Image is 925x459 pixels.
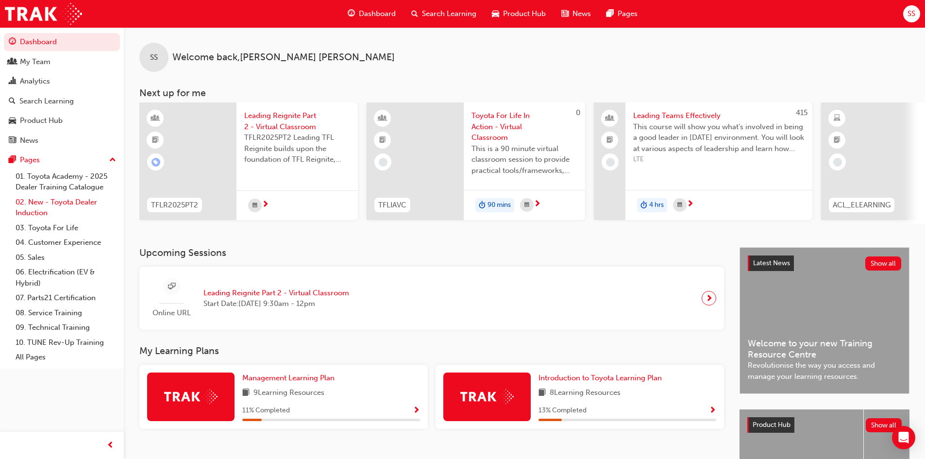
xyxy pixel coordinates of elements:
[748,338,901,360] span: Welcome to your new Training Resource Centre
[834,112,841,125] span: learningResourceType_ELEARNING-icon
[12,350,120,365] a: All Pages
[147,307,196,319] span: Online URL
[576,108,580,117] span: 0
[4,151,120,169] button: Pages
[12,290,120,306] a: 07. Parts21 Certification
[340,4,404,24] a: guage-iconDashboard
[9,77,16,86] span: chart-icon
[833,200,891,211] span: ACL_ELEARNING
[538,387,546,399] span: book-icon
[753,259,790,267] span: Latest News
[378,200,406,211] span: TFLIAVC
[12,335,120,350] a: 10. TUNE Rev-Up Training
[242,405,290,416] span: 11 % Completed
[12,306,120,321] a: 08. Service Training
[9,38,16,47] span: guage-icon
[359,8,396,19] span: Dashboard
[404,4,484,24] a: search-iconSearch Learning
[796,108,807,117] span: 415
[706,291,713,305] span: next-icon
[413,405,420,417] button: Show Progress
[687,200,694,209] span: next-icon
[524,199,529,211] span: calendar-icon
[107,440,114,452] span: prev-icon
[19,96,74,107] div: Search Learning
[411,8,418,20] span: search-icon
[9,156,16,165] span: pages-icon
[379,134,386,147] span: booktick-icon
[12,195,120,221] a: 02. New - Toyota Dealer Induction
[147,274,716,323] a: Online URLLeading Reignite Part 2 - Virtual ClassroomStart Date:[DATE] 9:30am - 12pm
[903,5,920,22] button: SS
[253,387,324,399] span: 9 Learning Resources
[139,102,358,220] a: TFLR2025PT2Leading Reignite Part 2 - Virtual ClassroomTFLR2025PT2 Leading TFL Reignite builds upo...
[640,199,647,212] span: duration-icon
[252,200,257,212] span: calendar-icon
[599,4,645,24] a: pages-iconPages
[152,112,159,125] span: learningResourceType_INSTRUCTOR_LED-icon
[151,200,198,211] span: TFLR2025PT2
[164,389,218,404] img: Trak
[9,117,16,125] span: car-icon
[753,421,790,429] span: Product Hub
[9,97,16,106] span: search-icon
[606,134,613,147] span: booktick-icon
[4,33,120,51] a: Dashboard
[242,373,338,384] a: Management Learning Plan
[20,56,50,68] div: My Team
[20,154,40,166] div: Pages
[244,132,350,165] span: TFLR2025PT2 Leading TFL Reignite builds upon the foundation of TFL Reignite, reaffirming our comm...
[12,169,120,195] a: 01. Toyota Academy - 2025 Dealer Training Catalogue
[538,374,662,382] span: Introduction to Toyota Learning Plan
[109,154,116,167] span: up-icon
[633,154,805,165] span: LTE
[124,87,925,99] h3: Next up for me
[479,199,486,212] span: duration-icon
[262,201,269,209] span: next-icon
[242,374,335,382] span: Management Learning Plan
[203,298,349,309] span: Start Date: [DATE] 9:30am - 12pm
[9,136,16,145] span: news-icon
[4,31,120,151] button: DashboardMy TeamAnalyticsSearch LearningProduct HubNews
[139,345,724,357] h3: My Learning Plans
[422,8,476,19] span: Search Learning
[561,8,569,20] span: news-icon
[172,52,395,63] span: Welcome back , [PERSON_NAME] [PERSON_NAME]
[747,417,902,433] a: Product HubShow all
[20,76,50,87] div: Analytics
[12,250,120,265] a: 05. Sales
[152,134,159,147] span: booktick-icon
[606,112,613,125] span: people-icon
[492,8,499,20] span: car-icon
[488,200,511,211] span: 90 mins
[908,8,915,19] span: SS
[748,360,901,382] span: Revolutionise the way you access and manage your learning resources.
[12,221,120,236] a: 03. Toyota For Life
[538,405,587,416] span: 13 % Completed
[5,3,82,25] img: Trak
[203,288,349,299] span: Leading Reignite Part 2 - Virtual Classroom
[379,158,387,167] span: learningRecordVerb_NONE-icon
[892,426,915,449] div: Open Intercom Messenger
[833,158,842,167] span: learningRecordVerb_NONE-icon
[4,112,120,130] a: Product Hub
[244,110,350,132] span: Leading Reignite Part 2 - Virtual Classroom
[677,199,682,211] span: calendar-icon
[4,72,120,90] a: Analytics
[834,134,841,147] span: booktick-icon
[709,407,716,415] span: Show Progress
[606,8,614,20] span: pages-icon
[9,58,16,67] span: people-icon
[20,115,63,126] div: Product Hub
[866,418,902,432] button: Show all
[538,373,666,384] a: Introduction to Toyota Learning Plan
[534,200,541,209] span: next-icon
[348,8,355,20] span: guage-icon
[633,121,805,154] span: This course will show you what's involved in being a good leader in [DATE] environment. You will ...
[4,53,120,71] a: My Team
[4,132,120,150] a: News
[503,8,546,19] span: Product Hub
[633,110,805,121] span: Leading Teams Effectively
